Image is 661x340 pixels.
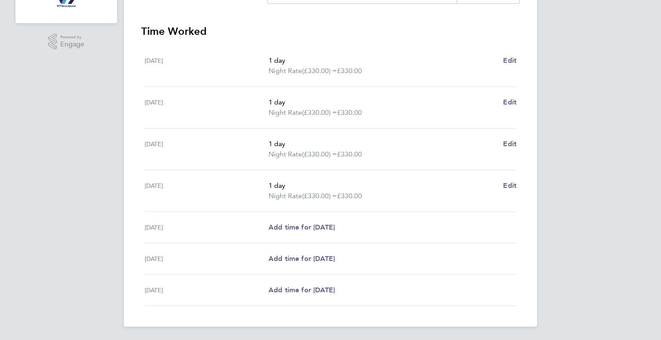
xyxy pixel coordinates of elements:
p: 1 day [269,55,496,66]
a: Edit [503,139,516,149]
p: 1 day [269,181,496,191]
span: Edit [503,181,516,190]
span: Powered by [60,34,84,41]
a: Edit [503,181,516,191]
a: Add time for [DATE] [269,285,335,295]
a: Powered byEngage [48,34,85,50]
span: Night Rate [269,107,302,118]
h3: Time Worked [141,25,520,38]
a: Add time for [DATE] [269,254,335,264]
span: Edit [503,56,516,64]
span: Night Rate [269,66,302,76]
span: (£330.00) = [302,150,337,158]
span: £330.00 [337,192,362,200]
a: Edit [503,55,516,66]
div: [DATE] [145,55,269,76]
span: £330.00 [337,150,362,158]
span: £330.00 [337,108,362,116]
span: Add time for [DATE] [269,254,335,263]
div: [DATE] [145,181,269,201]
span: Engage [60,41,84,48]
a: Add time for [DATE] [269,222,335,233]
div: [DATE] [145,222,269,233]
span: (£330.00) = [302,108,337,116]
span: Edit [503,140,516,148]
span: (£330.00) = [302,67,337,75]
span: £330.00 [337,67,362,75]
span: Add time for [DATE] [269,286,335,294]
p: 1 day [269,97,496,107]
div: [DATE] [145,254,269,264]
span: Night Rate [269,149,302,159]
a: Edit [503,97,516,107]
span: Add time for [DATE] [269,223,335,231]
div: [DATE] [145,97,269,118]
span: Night Rate [269,191,302,201]
div: [DATE] [145,285,269,295]
span: Edit [503,98,516,106]
p: 1 day [269,139,496,149]
span: (£330.00) = [302,192,337,200]
div: [DATE] [145,139,269,159]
